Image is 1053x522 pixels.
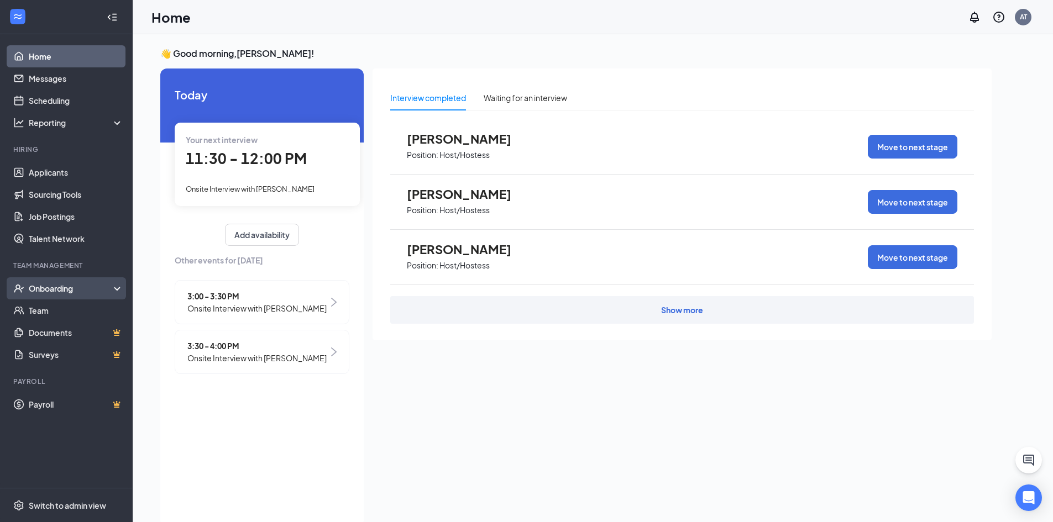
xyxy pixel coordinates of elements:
[29,67,123,89] a: Messages
[968,10,981,24] svg: Notifications
[186,184,315,193] span: Onsite Interview with [PERSON_NAME]
[175,254,349,266] span: Other events for [DATE]
[13,261,121,270] div: Team Management
[407,187,528,201] span: [PERSON_NAME]
[29,228,123,250] a: Talent Network
[29,117,124,128] div: Reporting
[868,245,957,269] button: Move to next stage
[407,150,438,160] p: Position:
[407,260,438,271] p: Position:
[407,242,528,256] span: [PERSON_NAME]
[13,145,121,154] div: Hiring
[29,161,123,183] a: Applicants
[187,340,327,352] span: 3:30 - 4:00 PM
[868,135,957,159] button: Move to next stage
[29,500,106,511] div: Switch to admin view
[187,352,327,364] span: Onsite Interview with [PERSON_NAME]
[439,150,490,160] p: Host/Hostess
[186,149,307,167] span: 11:30 - 12:00 PM
[29,321,123,344] a: DocumentsCrown
[29,45,123,67] a: Home
[992,10,1005,24] svg: QuestionInfo
[29,89,123,112] a: Scheduling
[439,260,490,271] p: Host/Hostess
[1020,12,1027,22] div: AT
[29,205,123,228] a: Job Postings
[439,205,490,215] p: Host/Hostess
[29,299,123,321] a: Team
[390,92,466,104] div: Interview completed
[29,344,123,366] a: SurveysCrown
[1015,447,1042,473] button: ChatActive
[107,12,118,23] svg: Collapse
[13,117,24,128] svg: Analysis
[13,500,24,511] svg: Settings
[187,302,327,314] span: Onsite Interview with [PERSON_NAME]
[29,393,123,415] a: PayrollCrown
[187,290,327,302] span: 3:00 - 3:30 PM
[29,183,123,205] a: Sourcing Tools
[484,92,567,104] div: Waiting for an interview
[225,224,299,246] button: Add availability
[1022,454,1035,467] svg: ChatActive
[407,205,438,215] p: Position:
[13,283,24,294] svg: UserCheck
[151,8,191,27] h1: Home
[29,283,114,294] div: Onboarding
[186,135,258,145] span: Your next interview
[175,86,349,103] span: Today
[12,11,23,22] svg: WorkstreamLogo
[160,48,992,60] h3: 👋 Good morning, [PERSON_NAME] !
[1015,484,1042,511] div: Open Intercom Messenger
[661,304,703,315] div: Show more
[868,190,957,214] button: Move to next stage
[13,377,121,386] div: Payroll
[407,131,528,146] span: [PERSON_NAME]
